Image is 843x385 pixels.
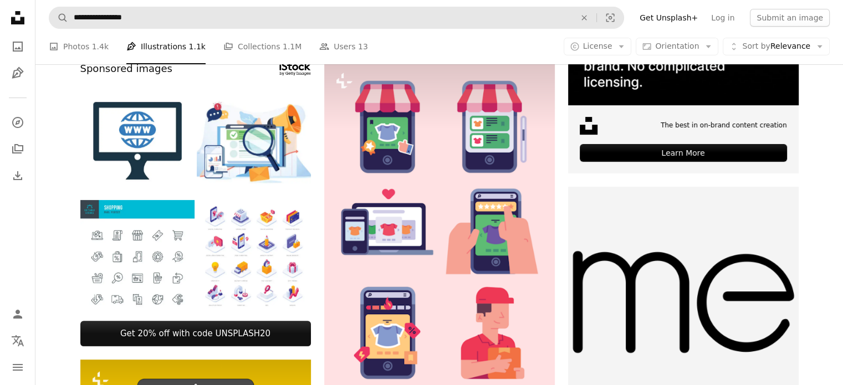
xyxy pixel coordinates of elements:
[742,41,810,52] span: Relevance
[7,138,29,160] a: Collections
[223,29,302,64] a: Collections 1.1M
[7,356,29,378] button: Menu
[583,42,612,50] span: License
[7,111,29,134] a: Explore
[7,62,29,84] a: Illustrations
[7,35,29,58] a: Photos
[704,9,741,27] a: Log in
[49,7,68,28] button: Search Unsplash
[197,84,311,198] img: Search result optimization SEO marketing analytics flat vector banner with icons. SEO performance...
[197,200,311,314] img: Ecommerce isometric icons
[597,7,624,28] button: Visual search
[636,38,718,55] button: Orientation
[655,42,699,50] span: Orientation
[7,330,29,352] button: Language
[723,38,830,55] button: Sort byRelevance
[80,61,172,77] span: Sponsored images
[564,38,632,55] button: License
[661,121,787,130] span: The best in on-brand content creation
[324,224,555,234] a: A person holding a smart phone in their hand
[49,7,624,29] form: Find visuals sitewide
[80,321,311,346] a: Get 20% off with code UNSPLASH20
[7,7,29,31] a: Home — Unsplash
[92,40,109,53] span: 1.4k
[49,29,109,64] a: Photos 1.4k
[7,165,29,187] a: Download History
[80,200,195,314] img: SHOPPING - thin line vector icon set. Pixel perfect. Editable stroke. The set contains icons: Onl...
[572,7,596,28] button: Clear
[580,117,597,135] img: file-1631678316303-ed18b8b5cb9cimage
[568,296,799,306] a: A black and white photo of the word me on a white background
[580,144,787,162] div: Learn More
[80,84,195,198] img: Domain registration icon / vector graphics
[742,42,770,50] span: Sort by
[319,29,368,64] a: Users 13
[750,9,830,27] button: Submit an image
[283,40,302,53] span: 1.1M
[7,303,29,325] a: Log in / Sign up
[633,9,704,27] a: Get Unsplash+
[358,40,368,53] span: 13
